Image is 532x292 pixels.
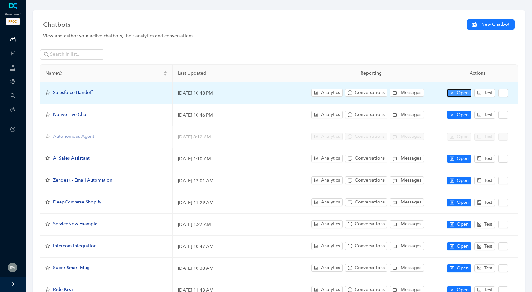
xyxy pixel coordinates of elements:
[450,156,454,161] span: control
[498,264,508,272] button: more
[311,176,343,184] button: bar-chartAnalytics
[355,155,385,162] span: Conversations
[390,111,424,118] button: Messages
[173,104,305,126] td: [DATE] 10:46 PM
[50,51,95,58] input: Search in list...
[314,266,318,270] span: bar-chart
[477,91,482,95] span: robot
[401,177,421,184] span: Messages
[450,91,454,95] span: control
[6,18,20,25] span: PROD
[173,214,305,236] td: [DATE] 1:27 AM
[45,112,50,117] span: star
[501,200,505,205] span: more
[45,222,50,226] span: star
[484,265,492,272] span: Test
[450,200,454,205] span: control
[314,112,318,117] span: bar-chart
[173,82,305,104] td: [DATE] 10:48 PM
[457,243,469,250] span: Open
[484,111,492,118] span: Test
[474,177,495,184] button: robotTest
[314,90,318,95] span: bar-chart
[53,221,97,227] span: ServiceNow Example
[401,264,421,271] span: Messages
[501,266,505,270] span: more
[348,112,352,117] span: message
[501,222,505,227] span: more
[345,198,387,206] button: messageConversations
[355,177,385,184] span: Conversations
[484,199,492,206] span: Test
[498,155,508,163] button: more
[10,93,15,98] span: search
[498,221,508,228] button: more
[314,287,318,292] span: bar-chart
[474,221,495,228] button: robotTest
[474,199,495,206] button: robotTest
[355,111,385,118] span: Conversations
[311,155,343,162] button: bar-chartAnalytics
[345,176,387,184] button: messageConversations
[348,90,352,95] span: message
[321,264,340,271] span: Analytics
[447,155,471,163] button: controlOpen
[401,89,421,96] span: Messages
[348,178,352,183] span: message
[498,89,508,97] button: more
[447,177,471,184] button: controlOpen
[474,242,495,250] button: robotTest
[501,178,505,183] span: more
[355,89,385,96] span: Conversations
[457,89,469,97] span: Open
[314,200,318,204] span: bar-chart
[450,178,454,183] span: control
[321,111,340,118] span: Analytics
[501,156,505,161] span: more
[457,199,469,206] span: Open
[345,89,387,97] button: messageConversations
[390,198,424,206] button: Messages
[314,244,318,248] span: bar-chart
[401,155,421,162] span: Messages
[477,200,482,205] span: robot
[321,221,340,228] span: Analytics
[355,264,385,271] span: Conversations
[447,242,471,250] button: controlOpen
[321,199,340,206] span: Analytics
[58,71,62,75] span: star
[45,90,50,95] span: star
[348,266,352,270] span: message
[484,177,492,184] span: Test
[311,264,343,272] button: bar-chartAnalytics
[450,222,454,227] span: control
[401,221,421,228] span: Messages
[355,221,385,228] span: Conversations
[10,127,15,132] span: question-circle
[450,113,454,117] span: control
[10,51,15,56] span: branches
[45,287,50,292] span: star
[355,199,385,206] span: Conversations
[477,156,482,161] span: robot
[457,155,469,162] span: Open
[45,266,50,270] span: star
[390,264,424,272] button: Messages
[484,243,492,250] span: Test
[173,192,305,214] td: [DATE] 11:29 AM
[173,65,305,82] th: Last Updated
[390,176,424,184] button: Messages
[474,89,495,97] button: robotTest
[8,263,17,272] img: 0fc2508787a0ed89d27cfe5363c52814
[314,178,318,183] span: bar-chart
[498,177,508,184] button: more
[390,155,424,162] button: Messages
[498,111,508,119] button: more
[314,156,318,161] span: bar-chart
[390,220,424,228] button: Messages
[401,242,421,250] span: Messages
[53,243,96,249] span: Intercom Integration
[498,242,508,250] button: more
[173,236,305,258] td: [DATE] 10:47 AM
[348,200,352,204] span: message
